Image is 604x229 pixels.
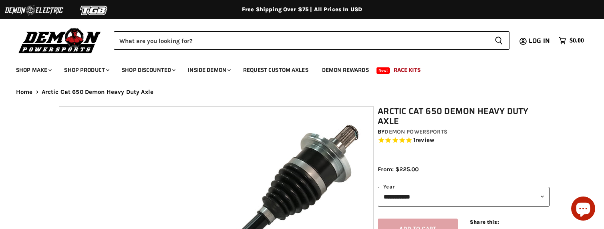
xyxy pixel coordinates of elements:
a: $0.00 [555,35,588,47]
span: Rated 5.0 out of 5 stars 1 reviews [378,136,549,145]
h1: Arctic Cat 650 Demon Heavy Duty Axle [378,106,549,126]
input: Search [114,31,488,50]
inbox-online-store-chat: Shopify online store chat [569,197,598,223]
span: Log in [529,36,550,46]
a: Race Kits [388,62,427,78]
span: From: $225.00 [378,166,419,173]
img: Demon Electric Logo 2 [4,3,64,18]
a: Demon Rewards [316,62,375,78]
a: Log in [525,37,555,45]
a: Shop Discounted [116,62,180,78]
a: Inside Demon [182,62,236,78]
a: Shop Product [58,62,114,78]
span: $0.00 [570,37,584,45]
span: 1 reviews [413,137,434,144]
a: Demon Powersports [385,128,447,135]
span: review [415,137,434,144]
a: Home [16,89,33,95]
span: Arctic Cat 650 Demon Heavy Duty Axle [42,89,153,95]
form: Product [114,31,509,50]
img: TGB Logo 2 [64,3,124,18]
div: by [378,128,549,136]
img: Demon Powersports [16,26,104,55]
span: New! [376,67,390,74]
select: year [378,187,549,207]
button: Search [488,31,509,50]
span: Share this: [470,219,499,225]
ul: Main menu [10,59,582,78]
a: Shop Make [10,62,56,78]
a: Request Custom Axles [237,62,314,78]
